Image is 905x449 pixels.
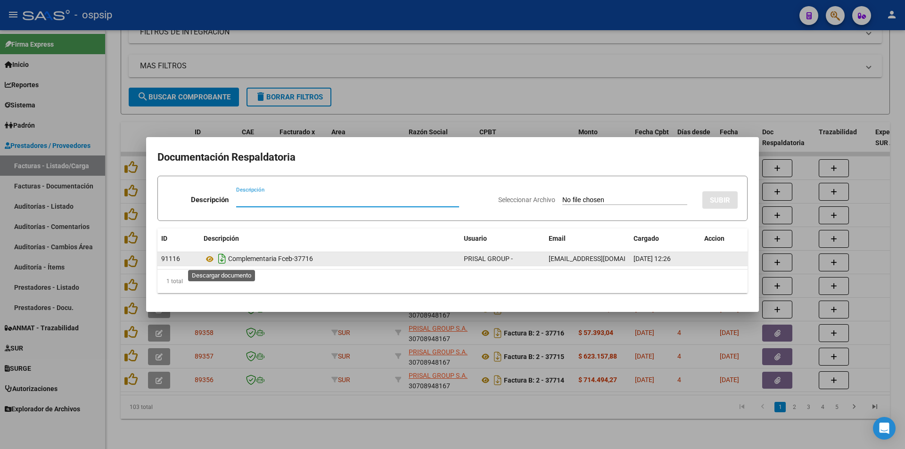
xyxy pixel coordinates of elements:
span: [DATE] 12:26 [633,255,671,262]
span: ID [161,235,167,242]
span: [EMAIL_ADDRESS][DOMAIN_NAME] [549,255,653,262]
span: Accion [704,235,724,242]
span: Email [549,235,566,242]
i: Descargar documento [216,251,228,266]
datatable-header-cell: Email [545,229,630,249]
datatable-header-cell: ID [157,229,200,249]
span: Descripción [204,235,239,242]
span: SUBIR [710,196,730,204]
datatable-header-cell: Cargado [630,229,700,249]
span: Seleccionar Archivo [498,196,555,204]
h2: Documentación Respaldatoria [157,148,748,166]
datatable-header-cell: Usuario [460,229,545,249]
span: Cargado [633,235,659,242]
datatable-header-cell: Descripción [200,229,460,249]
button: SUBIR [702,191,738,209]
span: PRISAL GROUP - [464,255,513,262]
span: 91116 [161,255,180,262]
div: Open Intercom Messenger [873,417,896,440]
div: Complementaria Fceb-37716 [204,251,456,266]
p: Descripción [191,195,229,205]
div: 1 total [157,269,748,293]
span: Usuario [464,235,487,242]
datatable-header-cell: Accion [700,229,748,249]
